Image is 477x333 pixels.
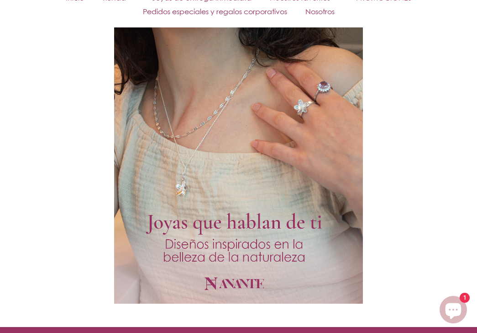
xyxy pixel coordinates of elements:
inbox-online-store-chat: Chat de la tienda online Shopify [437,296,470,326]
a: Pedidos especiales y regalos corporativos [134,5,296,18]
a: Nosotros [296,5,344,18]
img: c3po.jpg [114,304,115,304]
span: Pedidos especiales y regalos corporativos [143,6,287,16]
span: Nosotros [305,6,335,16]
